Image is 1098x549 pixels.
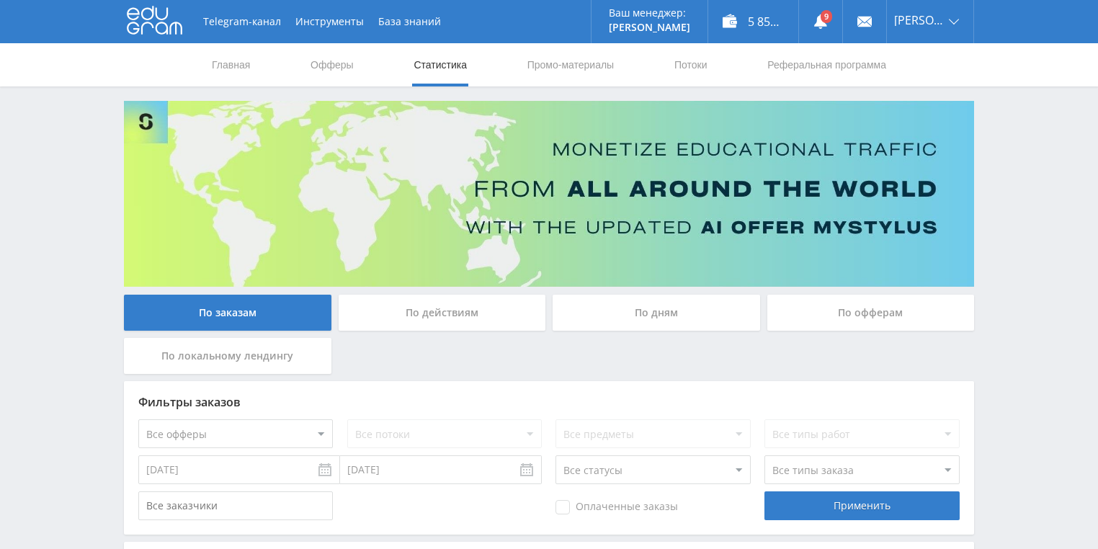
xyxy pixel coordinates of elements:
[138,491,333,520] input: Все заказчики
[138,396,960,409] div: Фильтры заказов
[555,500,678,514] span: Оплаченные заказы
[526,43,615,86] a: Промо-материалы
[124,295,331,331] div: По заказам
[766,43,888,86] a: Реферальная программа
[764,491,959,520] div: Применить
[767,295,975,331] div: По офферам
[553,295,760,331] div: По дням
[412,43,468,86] a: Статистика
[894,14,945,26] span: [PERSON_NAME]
[309,43,355,86] a: Офферы
[609,22,690,33] p: [PERSON_NAME]
[609,7,690,19] p: Ваш менеджер:
[210,43,251,86] a: Главная
[124,101,974,287] img: Banner
[339,295,546,331] div: По действиям
[124,338,331,374] div: По локальному лендингу
[673,43,709,86] a: Потоки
